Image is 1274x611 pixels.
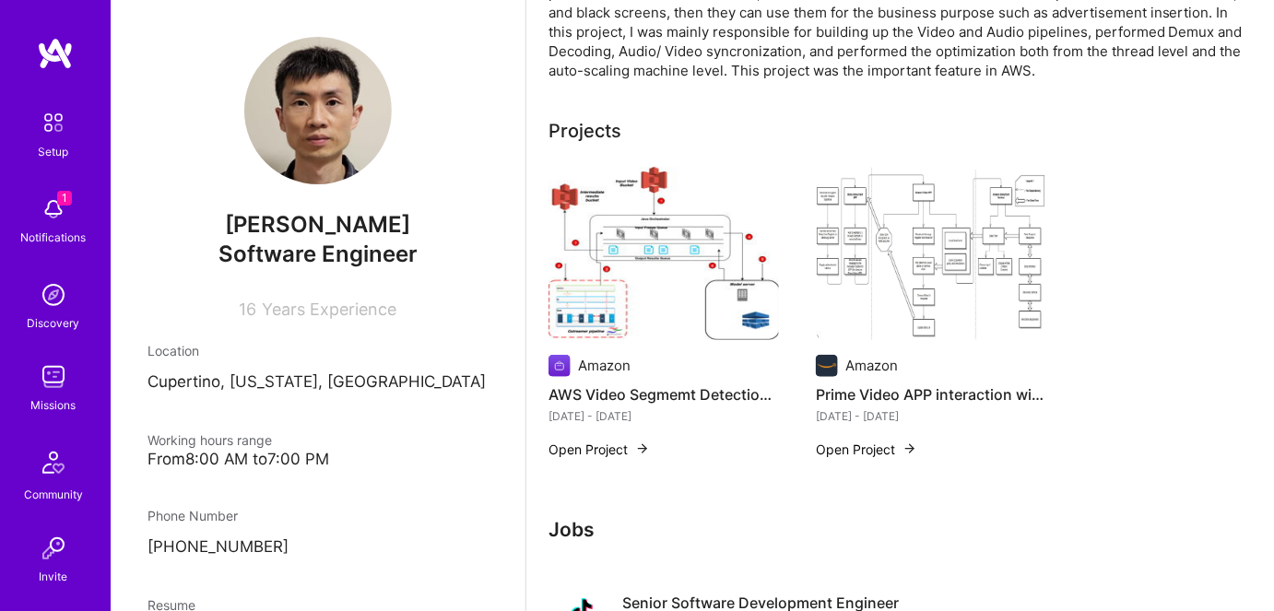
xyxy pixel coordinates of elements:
div: Notifications [21,228,87,247]
h3: Jobs [549,518,1214,541]
button: Open Project [816,440,917,459]
span: Working hours range [147,432,272,448]
img: Company logo [549,355,571,377]
div: [DATE] - [DATE] [549,406,779,426]
p: [PHONE_NUMBER] [147,536,489,558]
h4: Prime Video APP interaction with Samsung [PERSON_NAME] APP [816,382,1046,406]
img: Invite [35,530,72,567]
img: Company logo [816,355,838,377]
span: Years Experience [263,300,397,319]
img: teamwork [35,358,72,395]
span: 16 [240,300,257,319]
span: Phone Number [147,508,238,523]
div: Missions [31,395,77,415]
img: arrow-right [635,441,650,456]
div: Amazon [578,356,631,375]
img: User Avatar [244,37,392,184]
p: Cupertino, [US_STATE], [GEOGRAPHIC_DATA] [147,371,489,394]
span: Software Engineer [218,241,418,267]
img: discovery [35,276,72,313]
div: Location [147,341,489,360]
button: Open Project [549,440,650,459]
span: [PERSON_NAME] [147,211,489,239]
img: Prime Video APP interaction with Samsung Bixby APP [816,167,1046,340]
div: Projects [549,117,621,145]
img: AWS Video Segmemt Detection Development [549,167,779,340]
h4: AWS Video Segmemt Detection Development [549,382,779,406]
img: Community [31,441,76,485]
img: setup [34,103,73,142]
div: Setup [39,142,69,161]
img: arrow-right [902,441,917,456]
span: 1 [57,191,72,206]
img: bell [35,191,72,228]
div: Amazon [845,356,898,375]
img: logo [37,37,74,70]
div: Discovery [28,313,80,333]
div: [DATE] - [DATE] [816,406,1046,426]
div: Invite [40,567,68,586]
div: From 8:00 AM to 7:00 PM [147,450,489,469]
div: Community [24,485,83,504]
